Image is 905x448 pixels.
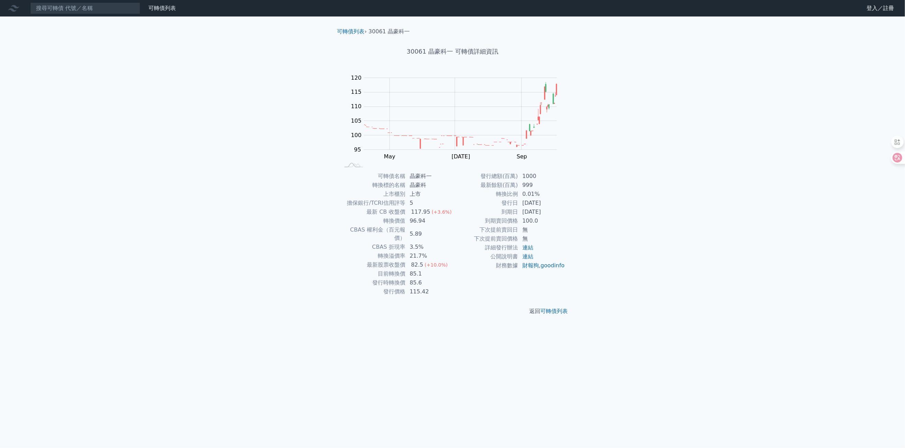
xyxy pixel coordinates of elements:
td: [DATE] [518,208,565,216]
td: 目前轉換價 [340,269,406,278]
input: 搜尋可轉債 代號／名稱 [30,2,140,14]
span: (+10.0%) [425,262,448,268]
td: 上市櫃別 [340,190,406,199]
td: 晶豪科 [406,181,453,190]
div: 82.5 [410,261,425,269]
td: 擔保銀行/TCRI信用評等 [340,199,406,208]
td: 財務數據 [453,261,518,270]
td: 上市 [406,190,453,199]
td: 轉換標的名稱 [340,181,406,190]
div: 117.95 [410,208,432,216]
p: 返回 [332,307,574,315]
a: 可轉債列表 [541,308,568,314]
td: 100.0 [518,216,565,225]
td: , [518,261,565,270]
li: 30061 晶豪科一 [369,27,410,36]
td: 公開說明書 [453,252,518,261]
td: 轉換比例 [453,190,518,199]
td: 發行總額(百萬) [453,172,518,181]
a: 登入／註冊 [861,3,900,14]
a: 可轉債列表 [148,5,176,11]
h1: 30061 晶豪科一 可轉債詳細資訊 [332,47,574,56]
td: 5 [406,199,453,208]
td: 發行日 [453,199,518,208]
td: 轉換價值 [340,216,406,225]
a: 財報狗 [522,262,539,269]
a: 連結 [522,244,533,251]
tspan: May [384,153,395,160]
a: goodinfo [541,262,565,269]
td: 可轉債名稱 [340,172,406,181]
td: 無 [518,234,565,243]
td: 發行價格 [340,287,406,296]
a: 可轉債列表 [337,28,365,35]
td: [DATE] [518,199,565,208]
td: 999 [518,181,565,190]
tspan: 115 [351,89,362,95]
td: 到期賣回價格 [453,216,518,225]
td: 85.6 [406,278,453,287]
td: CBAS 折現率 [340,243,406,251]
li: › [337,27,367,36]
tspan: [DATE] [452,153,470,160]
td: 3.5% [406,243,453,251]
td: 詳細發行辦法 [453,243,518,252]
td: 轉換溢價率 [340,251,406,260]
tspan: 105 [351,117,362,124]
td: 最新股票收盤價 [340,260,406,269]
td: 最新 CB 收盤價 [340,208,406,216]
tspan: 100 [351,132,362,138]
td: 1000 [518,172,565,181]
td: 發行時轉換價 [340,278,406,287]
td: 到期日 [453,208,518,216]
tspan: 110 [351,103,362,110]
td: CBAS 權利金（百元報價） [340,225,406,243]
td: 0.01% [518,190,565,199]
td: 85.1 [406,269,453,278]
td: 最新餘額(百萬) [453,181,518,190]
td: 115.42 [406,287,453,296]
td: 下次提前賣回日 [453,225,518,234]
td: 下次提前賣回價格 [453,234,518,243]
td: 晶豪科一 [406,172,453,181]
tspan: 120 [351,75,362,81]
tspan: 95 [354,146,361,153]
a: 連結 [522,253,533,260]
td: 21.7% [406,251,453,260]
td: 96.94 [406,216,453,225]
g: Chart [348,75,567,174]
td: 5.89 [406,225,453,243]
tspan: Sep [517,153,527,160]
td: 無 [518,225,565,234]
span: (+3.6%) [432,209,452,215]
